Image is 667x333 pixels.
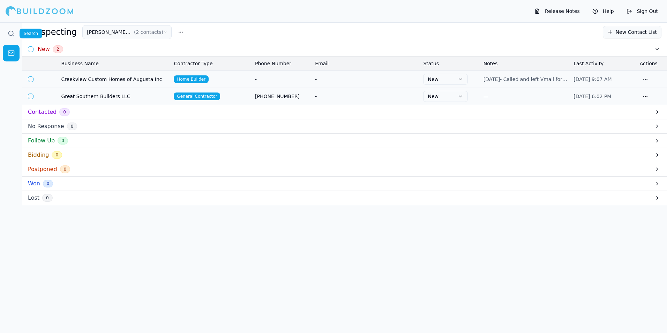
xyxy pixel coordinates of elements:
[43,180,53,187] span: 0
[637,57,667,71] th: Actions
[28,108,57,116] h3: Contacted
[53,45,63,53] span: 2
[315,76,418,83] div: -
[38,45,50,53] h3: New
[52,151,62,159] span: 0
[174,92,220,100] span: General Contractor
[589,6,617,17] button: Help
[28,179,40,188] h3: Won
[574,94,611,99] span: [DATE] 6:02 PM
[603,26,661,38] button: New Contact List
[58,57,171,71] th: Business Name
[60,165,70,173] span: 0
[252,57,312,71] th: Phone Number
[255,93,309,100] span: [PHONE_NUMBER]
[484,76,568,83] span: [DATE]- Called and left Vmail for [PERSON_NAME]...
[574,76,612,82] span: [DATE] 9:07 AM
[67,123,77,130] span: 0
[24,31,38,36] p: Search
[484,93,568,100] div: —
[42,194,53,202] span: 0
[623,6,661,17] button: Sign Out
[315,93,418,100] div: -
[28,151,49,159] h3: Bidding
[571,57,637,71] th: Last Activity
[28,165,57,173] h3: Postponed
[312,57,420,71] th: Email
[481,57,571,71] th: Notes
[420,57,480,71] th: Status
[61,93,168,100] span: Great Southern Builders LLC
[28,27,77,38] h1: Prospecting
[61,76,168,83] span: Creekview Custom Homes of Augusta Inc
[171,57,252,71] th: Contractor Type
[28,194,39,202] h3: Lost
[255,76,309,83] div: -
[28,122,64,131] h3: No Response
[58,137,68,145] span: 0
[28,136,55,145] h3: Follow Up
[59,108,70,116] span: 0
[531,6,583,17] button: Release Notes
[174,75,209,83] span: Home Builder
